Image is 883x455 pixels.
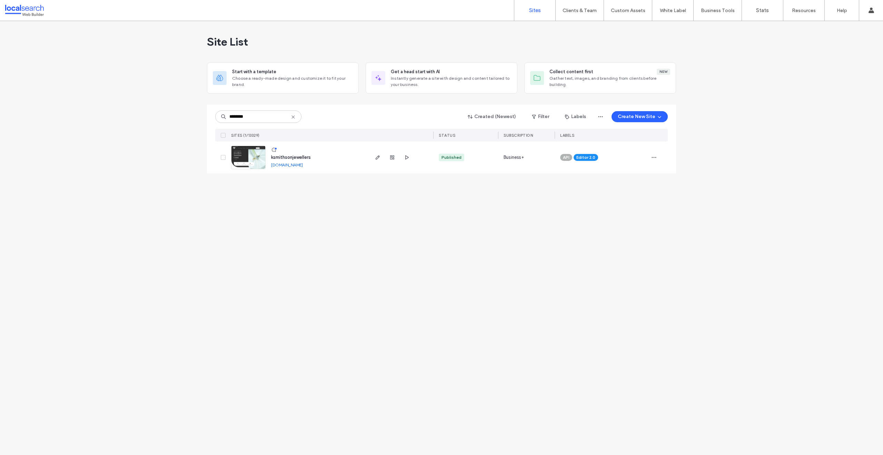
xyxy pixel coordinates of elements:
span: Start with a template [232,68,276,75]
button: Labels [559,111,592,122]
button: Created (Newest) [462,111,522,122]
label: Business Tools [701,8,735,13]
div: Start with a templateChoose a ready-made design and customize it to fit your brand. [207,62,359,94]
span: Business+ [504,154,524,161]
div: Collect content firstNewGather text, images, and branding from clients before building. [524,62,676,94]
span: Choose a ready-made design and customize it to fit your brand. [232,75,353,88]
span: Collect content first [549,68,593,75]
span: SUBSCRIPTION [504,133,533,138]
button: Create New Site [612,111,668,122]
span: Instantly generate a site with design and content tailored to your business. [391,75,512,88]
span: STATUS [439,133,455,138]
label: Clients & Team [563,8,597,13]
span: SITES (1/13329) [231,133,260,138]
label: Custom Assets [611,8,645,13]
label: Stats [756,7,769,13]
label: Resources [792,8,816,13]
a: [DOMAIN_NAME] [271,162,303,167]
span: Get a head start with AI [391,68,440,75]
label: Sites [529,7,541,13]
span: Site List [207,35,248,49]
span: Gather text, images, and branding from clients before building. [549,75,670,88]
a: ksmithsonjewellers [271,155,311,160]
div: New [657,69,670,75]
span: LABELS [560,133,574,138]
span: API [563,154,569,161]
span: Editor 2.0 [576,154,595,161]
div: Get a head start with AIInstantly generate a site with design and content tailored to your business. [366,62,517,94]
label: White Label [660,8,686,13]
div: Published [441,154,462,161]
label: Help [837,8,847,13]
button: Filter [525,111,556,122]
span: Help [16,5,30,11]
